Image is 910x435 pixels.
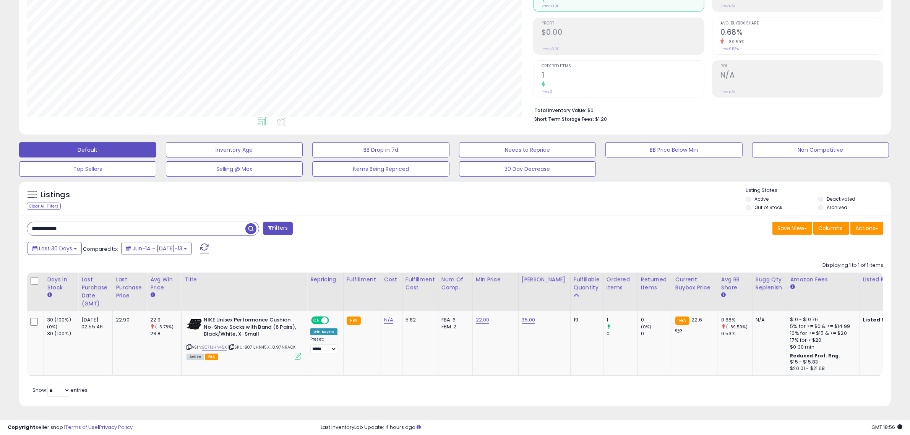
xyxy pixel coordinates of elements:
[827,196,855,202] label: Deactivated
[133,245,182,252] span: Jun-14 - [DATE]-13
[312,317,321,324] span: ON
[310,337,337,354] div: Preset:
[534,105,878,114] li: $0
[675,317,689,325] small: FBA
[47,317,78,323] div: 30 (100%)
[202,344,227,351] a: B071JHN45X
[47,276,75,292] div: Days In Stock
[328,317,340,324] span: OFF
[790,337,854,344] div: 17% for > $20
[155,324,174,330] small: (-3.78%)
[720,28,883,38] h2: 0.68%
[542,64,704,68] span: Ordered Items
[790,317,854,323] div: $10 - $10.76
[166,142,303,157] button: Inventory Age
[121,242,192,255] button: Jun-14 - [DATE]-13
[721,276,749,292] div: Avg BB Share
[726,324,748,330] small: (-89.59%)
[384,276,399,284] div: Cost
[406,317,432,323] div: 5.82
[150,330,181,337] div: 23.8
[720,4,735,8] small: Prev: N/A
[607,317,637,323] div: 1
[150,317,181,323] div: 22.9
[8,424,133,431] div: seller snap | |
[724,39,745,45] small: -89.59%
[790,276,856,284] div: Amazon Fees
[441,323,467,330] div: FBM: 2
[720,89,735,94] small: Prev: N/A
[720,71,883,81] h2: N/A
[790,365,854,372] div: $20.01 - $21.68
[542,28,704,38] h2: $0.00
[441,276,469,292] div: Num of Comp.
[41,190,70,200] h5: Listings
[790,344,854,351] div: $0.30 min
[459,161,596,177] button: 30 Day Decrease
[752,273,787,311] th: Please note that this number is a calculation based on your required days of coverage and your ve...
[720,64,883,68] span: ROI
[790,284,795,291] small: Amazon Fees.
[187,317,202,332] img: 51WAqdtyW8L._SL40_.jpg
[476,276,515,284] div: Min Price
[641,276,669,292] div: Returned Items
[150,292,155,299] small: Avg Win Price.
[822,262,883,269] div: Displaying 1 to 1 of 1 items
[205,354,218,360] span: FBA
[522,276,567,284] div: [PERSON_NAME]
[65,424,98,431] a: Terms of Use
[721,330,752,337] div: 6.53%
[542,89,552,94] small: Prev: 0
[81,276,109,308] div: Last Purchase Date (GMT)
[772,222,812,235] button: Save View
[310,328,337,335] div: Win BuyBox
[47,330,78,337] div: 30 (100%)
[27,203,61,210] div: Clear All Filters
[871,424,902,431] span: 2025-08-13 18:56 GMT
[542,21,704,26] span: Profit
[756,276,784,292] div: Sugg Qty Replenish
[790,330,854,337] div: 10% for >= $15 & <= $20
[790,352,840,359] b: Reduced Prof. Rng.
[752,142,889,157] button: Non Competitive
[813,222,849,235] button: Columns
[384,316,393,324] a: N/A
[534,116,594,122] b: Short Term Storage Fees:
[441,317,467,323] div: FBA: 6
[607,276,634,292] div: Ordered Items
[47,324,58,330] small: (0%)
[675,276,715,292] div: Current Buybox Price
[721,317,752,323] div: 0.68%
[720,21,883,26] span: Avg. Buybox Share
[754,196,769,202] label: Active
[818,224,842,232] span: Columns
[827,204,847,211] label: Archived
[641,317,672,323] div: 0
[790,359,854,365] div: $15 - $15.83
[476,316,490,324] a: 22.00
[83,245,118,253] span: Compared to:
[607,330,637,337] div: 0
[47,292,52,299] small: Days In Stock.
[166,161,303,177] button: Selling @ Max
[228,344,296,350] span: | SKU: B071JHN45X_8.97NRACK
[720,47,739,51] small: Prev: 6.53%
[81,317,107,330] div: [DATE] 02:55:46
[542,4,560,8] small: Prev: $0.00
[691,316,702,323] span: 22.6
[641,330,672,337] div: 0
[754,204,782,211] label: Out of Stock
[28,242,82,255] button: Last 30 Days
[542,71,704,81] h2: 1
[187,317,301,359] div: ASIN:
[19,161,156,177] button: Top Sellers
[150,276,178,292] div: Avg Win Price
[574,276,600,292] div: Fulfillable Quantity
[99,424,133,431] a: Privacy Policy
[721,292,726,299] small: Avg BB Share.
[204,317,297,340] b: NIKE Unisex Performance Cushion No-Show Socks with Band (6 Pairs), Black/White, X-Small
[263,222,293,235] button: Filters
[185,276,304,284] div: Title
[534,107,586,114] b: Total Inventory Value:
[116,317,141,323] div: 22.90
